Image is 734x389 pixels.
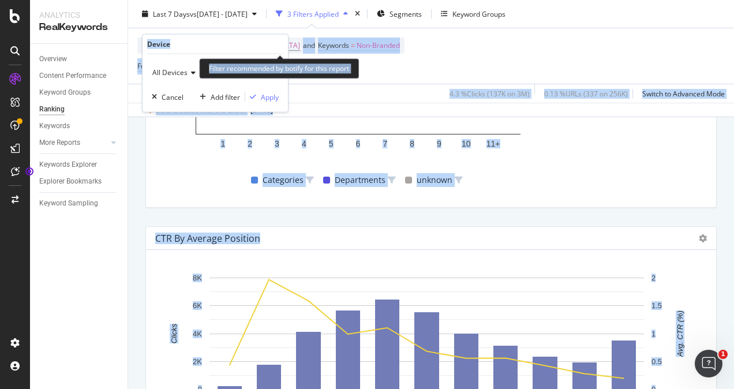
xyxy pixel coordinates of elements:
[287,9,339,18] div: 3 Filters Applied
[193,357,202,366] text: 2K
[638,84,725,103] button: Switch to Advanced Mode
[195,91,240,103] button: Add filter
[318,40,349,50] span: Keywords
[271,5,353,23] button: 3 Filters Applied
[39,159,119,171] a: Keywords Explorer
[410,139,414,148] text: 8
[39,159,97,171] div: Keywords Explorer
[39,53,67,65] div: Overview
[462,139,471,148] text: 10
[39,53,119,65] a: Overview
[651,302,662,311] text: 1.5
[390,9,422,18] span: Segments
[452,9,505,18] div: Keyword Groups
[651,274,656,282] text: 2
[152,68,188,77] span: All Devices
[193,274,202,282] text: 8K
[651,330,656,338] text: 1
[39,137,80,149] div: More Reports
[353,8,362,20] div: times
[24,166,35,177] div: Tooltip anchor
[695,350,722,377] iframe: Intercom live chat
[137,61,163,71] span: Full URL
[718,350,728,359] span: 1
[39,175,119,188] a: Explorer Bookmarks
[372,5,426,23] button: Segments
[642,88,725,98] div: Switch to Advanced Mode
[162,92,183,102] div: Cancel
[329,139,334,148] text: 5
[39,120,70,132] div: Keywords
[450,88,530,98] div: 4.3 % Clicks ( 137K on 3M )
[275,139,279,148] text: 3
[261,92,279,102] div: Apply
[137,84,171,103] button: Apply
[39,197,119,210] a: Keyword Sampling
[190,9,248,18] span: vs [DATE] - [DATE]
[199,58,359,78] div: Filter recommended by botify for this report
[170,324,178,344] text: Clicks
[147,91,183,103] button: Cancel
[211,92,240,102] div: Add filter
[147,39,170,49] div: Device
[39,103,65,115] div: Ranking
[263,173,304,187] span: Categories
[193,330,202,338] text: 4K
[335,173,385,187] span: Departments
[486,139,500,148] text: 11+
[357,38,400,54] span: Non-Branded
[436,5,510,23] button: Keyword Groups
[303,40,315,50] span: and
[39,103,119,115] a: Ranking
[417,173,452,187] span: unknown
[155,233,260,244] div: CTR By Average Position
[39,87,91,99] div: Keyword Groups
[39,197,98,210] div: Keyword Sampling
[248,139,252,148] text: 2
[437,139,441,148] text: 9
[356,139,361,148] text: 6
[153,9,190,18] span: Last 7 Days
[39,137,108,149] a: More Reports
[39,87,119,99] a: Keyword Groups
[39,9,118,21] div: Analytics
[39,21,118,34] div: RealKeywords
[137,5,261,23] button: Last 7 Daysvs[DATE] - [DATE]
[383,139,387,148] text: 7
[302,139,306,148] text: 4
[193,302,202,311] text: 6K
[39,175,102,188] div: Explorer Bookmarks
[544,88,628,98] div: 0.13 % URLs ( 337 on 256K )
[245,91,279,103] button: Apply
[676,311,684,357] text: Avg. CTR (%)
[39,70,119,82] a: Content Performance
[39,70,106,82] div: Content Performance
[351,40,355,50] span: =
[651,357,662,366] text: 0.5
[220,139,225,148] text: 1
[39,120,119,132] a: Keywords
